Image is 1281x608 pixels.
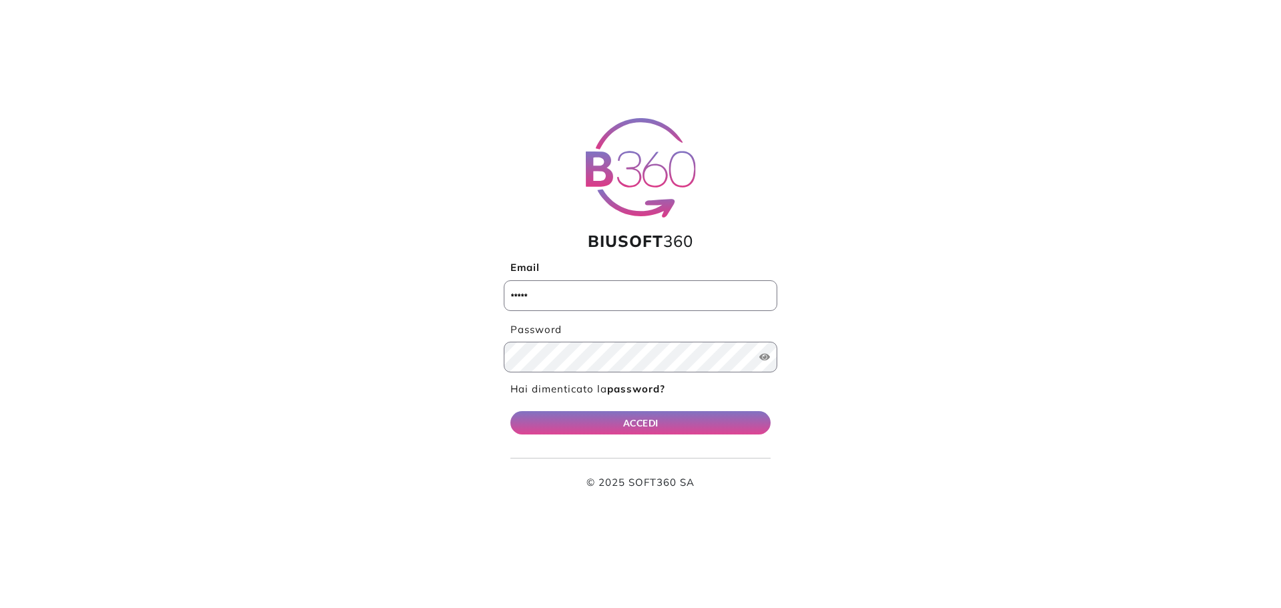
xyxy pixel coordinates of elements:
button: ACCEDI [510,411,771,434]
h1: 360 [504,232,777,251]
a: Hai dimenticato lapassword? [510,382,665,395]
span: BIUSOFT [588,231,663,251]
p: © 2025 SOFT360 SA [510,475,771,491]
label: Password [504,322,777,338]
b: Email [510,261,540,274]
b: password? [607,382,665,395]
